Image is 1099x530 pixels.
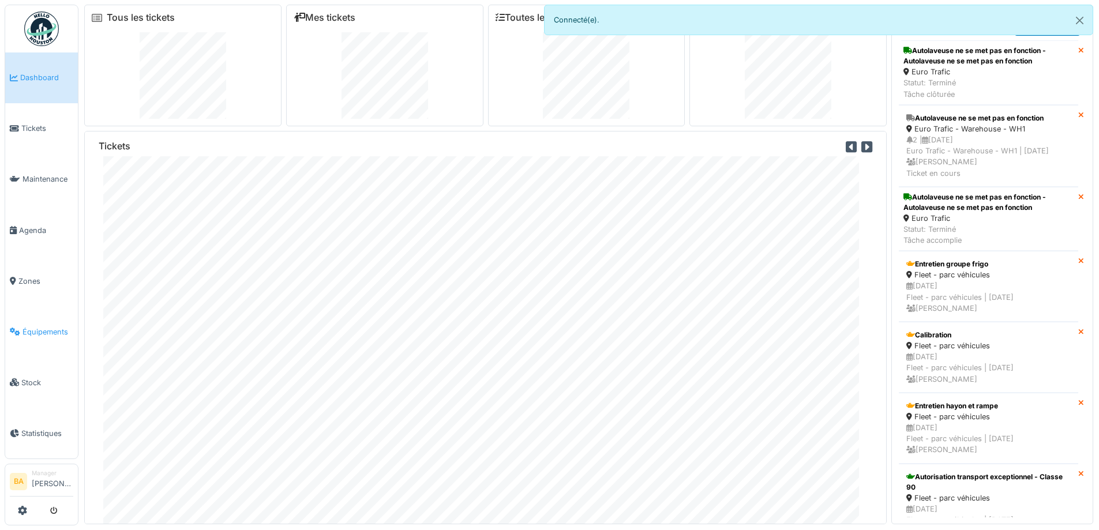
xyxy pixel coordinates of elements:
[22,174,73,185] span: Maintenance
[99,141,130,152] h6: Tickets
[19,225,73,236] span: Agenda
[32,469,73,494] li: [PERSON_NAME]
[906,123,1071,134] div: Euro Trafic - Warehouse - WH1
[906,472,1071,493] div: Autorisation transport exceptionnel - Classe 90
[24,12,59,46] img: Badge_color-CXgf-gQk.svg
[21,123,73,134] span: Tickets
[903,46,1074,66] div: Autolaveuse ne se met pas en fonction - Autolaveuse ne se met pas en fonction
[903,213,1074,224] div: Euro Trafic
[906,340,1071,351] div: Fleet - parc véhicules
[496,12,582,23] a: Toutes les tâches
[20,72,73,83] span: Dashboard
[5,103,78,154] a: Tickets
[107,12,175,23] a: Tous les tickets
[5,255,78,306] a: Zones
[10,473,27,490] li: BA
[5,52,78,103] a: Dashboard
[906,259,1071,269] div: Entretien groupe frigo
[906,351,1071,385] div: [DATE] Fleet - parc véhicules | [DATE] [PERSON_NAME]
[906,269,1071,280] div: Fleet - parc véhicules
[903,224,1074,246] div: Statut: Terminé Tâche accomplie
[906,280,1071,314] div: [DATE] Fleet - parc véhicules | [DATE] [PERSON_NAME]
[906,493,1071,503] div: Fleet - parc véhicules
[906,330,1071,340] div: Calibration
[5,408,78,458] a: Statistiques
[5,154,78,205] a: Maintenance
[906,113,1071,123] div: Autolaveuse ne se met pas en fonction
[906,134,1071,179] div: 2 | [DATE] Euro Trafic - Warehouse - WH1 | [DATE] [PERSON_NAME] Ticket en cours
[899,105,1078,187] a: Autolaveuse ne se met pas en fonction Euro Trafic - Warehouse - WH1 2 |[DATE]Euro Trafic - Wareho...
[32,469,73,478] div: Manager
[906,422,1071,456] div: [DATE] Fleet - parc véhicules | [DATE] [PERSON_NAME]
[903,192,1074,213] div: Autolaveuse ne se met pas en fonction - Autolaveuse ne se met pas en fonction
[5,306,78,357] a: Équipements
[21,428,73,439] span: Statistiques
[899,322,1078,393] a: Calibration Fleet - parc véhicules [DATE]Fleet - parc véhicules | [DATE] [PERSON_NAME]
[21,377,73,388] span: Stock
[544,5,1094,35] div: Connecté(e).
[899,393,1078,464] a: Entretien hayon et rampe Fleet - parc véhicules [DATE]Fleet - parc véhicules | [DATE] [PERSON_NAME]
[18,276,73,287] span: Zones
[10,469,73,497] a: BA Manager[PERSON_NAME]
[899,251,1078,322] a: Entretien groupe frigo Fleet - parc véhicules [DATE]Fleet - parc véhicules | [DATE] [PERSON_NAME]
[906,401,1071,411] div: Entretien hayon et rampe
[899,40,1078,105] a: Autolaveuse ne se met pas en fonction - Autolaveuse ne se met pas en fonction Euro Trafic Statut:...
[1067,5,1093,36] button: Close
[906,411,1071,422] div: Fleet - parc véhicules
[5,205,78,255] a: Agenda
[899,187,1078,251] a: Autolaveuse ne se met pas en fonction - Autolaveuse ne se met pas en fonction Euro Trafic Statut:...
[294,12,355,23] a: Mes tickets
[903,66,1074,77] div: Euro Trafic
[5,357,78,408] a: Stock
[903,77,1074,99] div: Statut: Terminé Tâche clôturée
[22,326,73,337] span: Équipements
